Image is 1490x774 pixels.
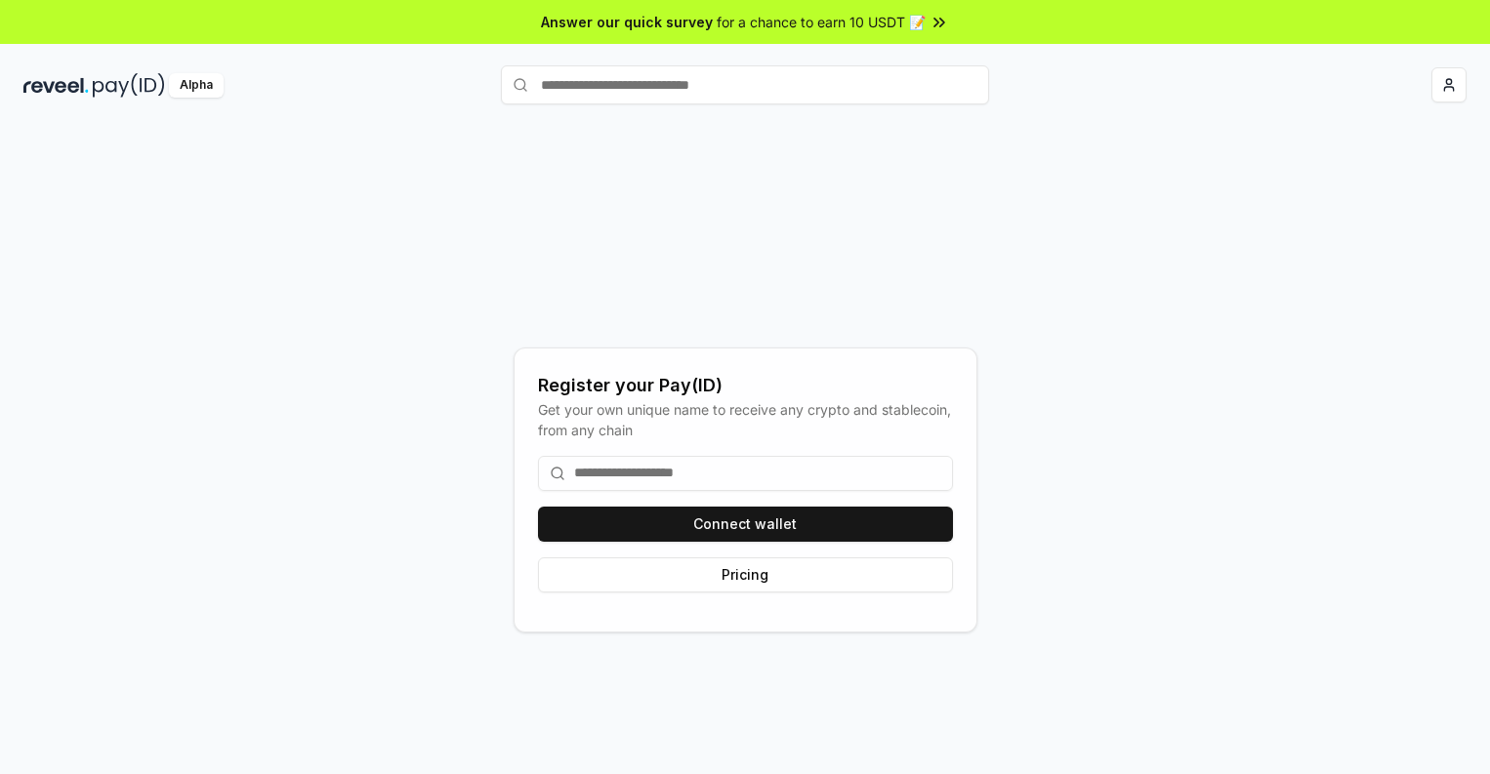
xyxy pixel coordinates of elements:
button: Connect wallet [538,507,953,542]
button: Pricing [538,557,953,592]
img: pay_id [93,73,165,98]
img: reveel_dark [23,73,89,98]
div: Alpha [169,73,224,98]
span: for a chance to earn 10 USDT 📝 [717,12,926,32]
div: Get your own unique name to receive any crypto and stablecoin, from any chain [538,399,953,440]
span: Answer our quick survey [541,12,713,32]
div: Register your Pay(ID) [538,372,953,399]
